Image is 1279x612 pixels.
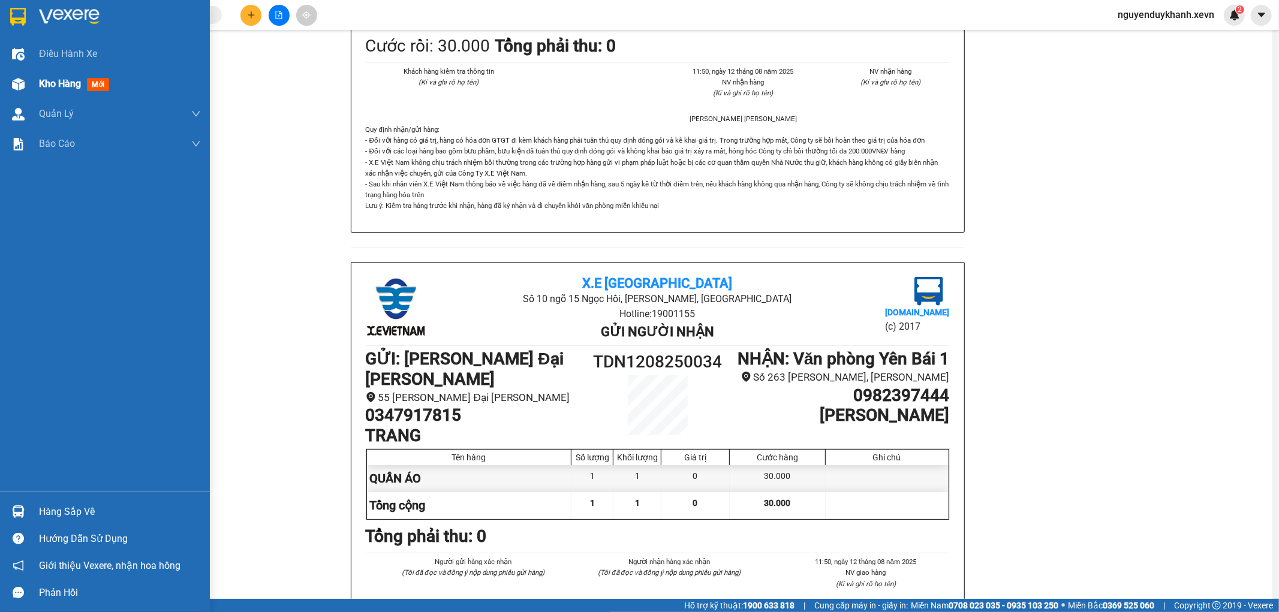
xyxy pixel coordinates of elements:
div: 1 [613,465,661,492]
b: Gửi người nhận [601,324,714,339]
span: Điều hành xe [39,46,97,61]
span: Tổng cộng [370,498,426,512]
span: Kho hàng [39,78,81,89]
button: caret-down [1251,5,1272,26]
img: warehouse-icon [12,48,25,61]
div: Ghi chú [829,453,946,462]
img: warehouse-icon [12,505,25,518]
span: Miền Bắc [1068,599,1154,612]
span: Cung cấp máy in - giấy in: [814,599,908,612]
div: Phản hồi [39,584,201,602]
div: 0 [661,465,730,492]
span: plus [247,11,255,19]
span: caret-down [1256,10,1267,20]
i: (Kí và ghi rõ họ tên) [836,580,896,588]
div: Cước rồi : 30.000 [366,33,490,59]
div: Hướng dẫn sử dụng [39,530,201,548]
div: Quy định nhận/gửi hàng : [366,124,950,211]
span: down [191,109,201,119]
b: Tổng phải thu: 0 [366,526,487,546]
img: logo-vxr [10,8,26,26]
span: Quản Lý [39,106,74,121]
span: environment [741,372,751,382]
div: Cước hàng [733,453,821,462]
h1: [PERSON_NAME] [730,405,949,426]
span: | [803,599,805,612]
img: logo.jpg [914,277,943,306]
b: GỬI : [PERSON_NAME] Đại [PERSON_NAME] [366,349,564,389]
img: solution-icon [12,138,25,150]
li: Số 10 ngõ 15 Ngọc Hồi, [PERSON_NAME], [GEOGRAPHIC_DATA] [463,291,852,306]
img: logo.jpg [366,277,426,337]
span: notification [13,560,24,571]
strong: 0369 525 060 [1103,601,1154,610]
li: 11:50, ngày 12 tháng 08 năm 2025 [684,66,803,77]
span: 2 [1238,5,1242,14]
i: (Kí và ghi rõ họ tên) [419,78,479,86]
span: Giới thiệu Vexere, nhận hoa hồng [39,558,180,573]
button: file-add [269,5,290,26]
div: 1 [571,465,613,492]
span: 1 [635,498,640,508]
div: 30.000 [730,465,825,492]
li: 55 [PERSON_NAME] Đại [PERSON_NAME] [366,390,585,406]
li: NV nhận hàng [684,77,803,88]
h1: 0982397444 [730,385,949,406]
span: Hỗ trợ kỹ thuật: [684,599,795,612]
h1: 0347917815 [366,405,585,426]
span: | [1163,599,1165,612]
div: Giá trị [664,453,726,462]
span: down [191,139,201,149]
span: mới [87,78,109,91]
img: warehouse-icon [12,78,25,91]
span: 0 [693,498,698,508]
strong: 1900 633 818 [743,601,795,610]
b: Tổng phải thu: 0 [495,36,616,56]
i: (Kí và ghi rõ họ tên) [860,78,920,86]
span: 30.000 [764,498,790,508]
h1: TDN1208250034 [585,349,731,375]
span: Báo cáo [39,136,75,151]
b: X.E [GEOGRAPHIC_DATA] [582,276,732,291]
li: Người nhận hàng xác nhận [586,556,753,567]
div: Tên hàng [370,453,568,462]
li: 11:50, ngày 12 tháng 08 năm 2025 [782,556,949,567]
li: Số 263 [PERSON_NAME], [PERSON_NAME] [730,369,949,385]
div: Hàng sắp về [39,503,201,521]
span: aim [302,11,311,19]
li: NV giao hàng [782,567,949,578]
i: (Tôi đã đọc và đồng ý nộp dung phiếu gửi hàng) [598,568,741,577]
h1: TRANG [366,426,585,446]
strong: 0708 023 035 - 0935 103 250 [949,601,1058,610]
li: [PERSON_NAME] [PERSON_NAME] [684,113,803,124]
p: - Đối với hàng có giá trị, hàng có hóa đơn GTGT đi kèm khách hàng phải tuân thủ quy định đóng gói... [366,135,950,210]
b: NHẬN : Văn phòng Yên Bái 1 [738,349,950,369]
button: aim [296,5,317,26]
span: 1 [590,498,595,508]
b: [DOMAIN_NAME] [885,307,949,317]
div: Khối lượng [616,453,658,462]
div: Số lượng [574,453,610,462]
li: NV nhận hàng [831,66,950,77]
span: Miền Nam [911,599,1058,612]
span: nguyenduykhanh.xevn [1108,7,1224,22]
i: (Kí và ghi rõ họ tên) [713,89,773,97]
li: Hotline: 19001155 [463,306,852,321]
img: icon-new-feature [1229,10,1240,20]
div: QUẦN ÁO [367,465,572,492]
span: ⚪️ [1061,603,1065,608]
li: Khách hàng kiểm tra thông tin [390,66,508,77]
span: copyright [1212,601,1221,610]
i: (Tôi đã đọc và đồng ý nộp dung phiếu gửi hàng) [402,568,544,577]
span: message [13,587,24,598]
li: Người gửi hàng xác nhận [390,556,557,567]
span: environment [366,392,376,402]
img: warehouse-icon [12,108,25,120]
span: file-add [275,11,283,19]
li: (c) 2017 [885,319,949,334]
span: question-circle [13,533,24,544]
sup: 2 [1236,5,1244,14]
button: plus [240,5,261,26]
